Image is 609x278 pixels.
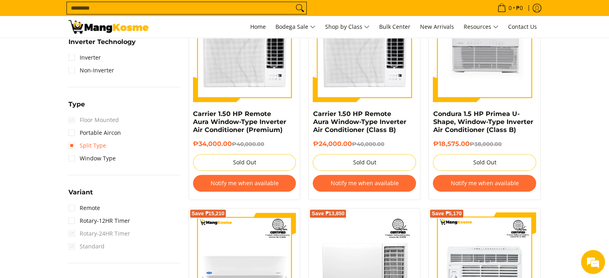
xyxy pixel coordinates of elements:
a: Condura 1.5 HP Primea U-Shape, Window-Type Inverter Air Conditioner (Class B) [433,110,533,134]
span: Variant [68,189,93,196]
a: Inverter [68,51,101,64]
span: Inverter Technology [68,39,136,45]
button: Sold Out [313,154,416,171]
span: Save ₱5,170 [432,211,462,216]
del: ₱40,000.00 [232,141,264,147]
img: Bodega Sale Aircon l Mang Kosme: Home Appliances Warehouse Sale [68,20,149,34]
span: Resources [464,22,498,32]
a: Remote [68,202,100,214]
a: Non-Inverter [68,64,114,77]
span: • [495,4,525,12]
button: Notify me when available [433,175,536,192]
span: Save ₱15,210 [192,211,225,216]
span: Bulk Center [379,23,410,30]
a: Home [246,16,270,38]
a: Bulk Center [375,16,414,38]
h6: ₱18,575.00 [433,140,536,148]
span: Floor Mounted [68,114,119,126]
div: Minimize live chat window [131,4,151,23]
nav: Main Menu [157,16,541,38]
a: Resources [460,16,502,38]
h6: ₱24,000.00 [313,140,416,148]
a: Shop by Class [321,16,374,38]
span: Contact Us [508,23,537,30]
span: Home [250,23,266,30]
summary: Open [68,189,93,202]
span: ₱0 [515,5,524,11]
a: Contact Us [504,16,541,38]
a: New Arrivals [416,16,458,38]
span: New Arrivals [420,23,454,30]
span: Shop by Class [325,22,370,32]
span: Standard [68,240,105,253]
summary: Open [68,101,85,114]
a: Portable Aircon [68,126,121,139]
textarea: Type your message and hit 'Enter' [4,190,153,218]
summary: Open [68,39,136,51]
del: ₱40,000.00 [352,141,384,147]
span: Rotary-24HR Timer [68,227,130,240]
button: Sold Out [433,154,536,171]
button: Search [293,2,306,14]
span: Save ₱13,850 [312,211,344,216]
span: We're online! [46,86,111,167]
span: Type [68,101,85,108]
span: Bodega Sale [275,22,316,32]
a: Split Type [68,139,106,152]
h6: ₱34,000.00 [193,140,296,148]
del: ₱38,000.00 [469,141,501,147]
span: 0 [507,5,513,11]
div: Chat with us now [42,45,135,55]
a: Bodega Sale [271,16,320,38]
a: Rotary-12HR Timer [68,214,130,227]
button: Sold Out [193,154,296,171]
button: Notify me when available [193,175,296,192]
a: Window Type [68,152,116,165]
a: Carrier 1.50 HP Remote Aura Window-Type Inverter Air Conditioner (Premium) [193,110,286,134]
button: Notify me when available [313,175,416,192]
a: Carrier 1.50 HP Remote Aura Window-Type Inverter Air Conditioner (Class B) [313,110,406,134]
